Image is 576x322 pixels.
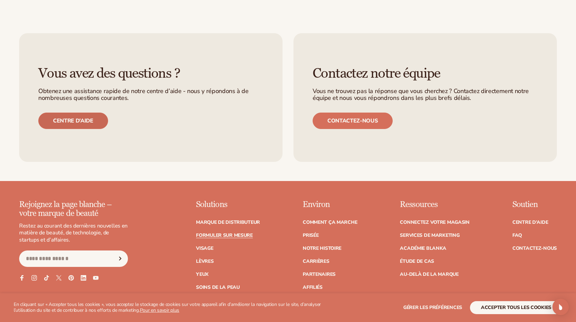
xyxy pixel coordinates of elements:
button: Accepter tous les cookies [470,301,562,314]
font: Ressources [400,199,437,209]
a: Visage [196,246,213,251]
a: Notre histoire [303,246,341,251]
a: Au-delà de la marque [400,272,458,277]
font: Centre d’aide [53,118,93,124]
a: Centre d’aide [512,220,548,225]
a: Yeux [196,272,209,277]
a: Carrières [303,259,329,264]
h3: Contactez notre équipe [313,66,538,81]
p: Restez au courant des dernières nouvelles en matière de beauté, de technologie, de startups et d’... [19,222,128,244]
a: Connectez votre magasin [400,220,470,225]
a: Contactez-nous [512,246,557,251]
p: Rejoignez la page blanche – votre marque de beauté [19,200,128,218]
a: Lèvres [196,259,213,264]
a: Centre d’aide [38,113,108,129]
p: Obtenez une assistance rapide de notre centre d’aide - nous y répondons à de nombreuses questions... [38,88,263,102]
a: Étude de cas [400,259,434,264]
a: Affiliés [303,285,323,290]
h3: Vous avez des questions ? [38,66,263,81]
a: Prisée [303,233,318,238]
font: Solutions [196,199,227,209]
a: Pour en savoir plus [140,307,180,313]
a: Services de marketing [400,233,459,238]
a: Marque de distributeur [196,220,260,225]
font: Environ [303,199,330,209]
a: Académie Blanka [400,246,446,251]
p: En cliquant sur « Accepter tous les cookies », vous acceptez le stockage de cookies sur votre app... [14,302,337,313]
span: Gérer les préférences [403,304,462,311]
a: Comment ça marche [303,220,357,225]
p: Vous ne trouvez pas la réponse que vous cherchez ? Contactez directement notre équipe et nous vou... [313,88,538,102]
button: S’inscrire [113,250,128,267]
a: Soins de la peau [196,285,240,290]
button: Gérer les préférences [403,301,462,314]
a: Partenaires [303,272,336,277]
a: Formuler sur mesure [196,233,253,238]
font: Soutien [512,199,538,209]
div: Ouvrez Intercom Messenger [552,299,569,315]
a: Contactez-nous [313,113,393,129]
font: Contactez-nous [327,118,378,124]
a: FAQ [512,233,522,238]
